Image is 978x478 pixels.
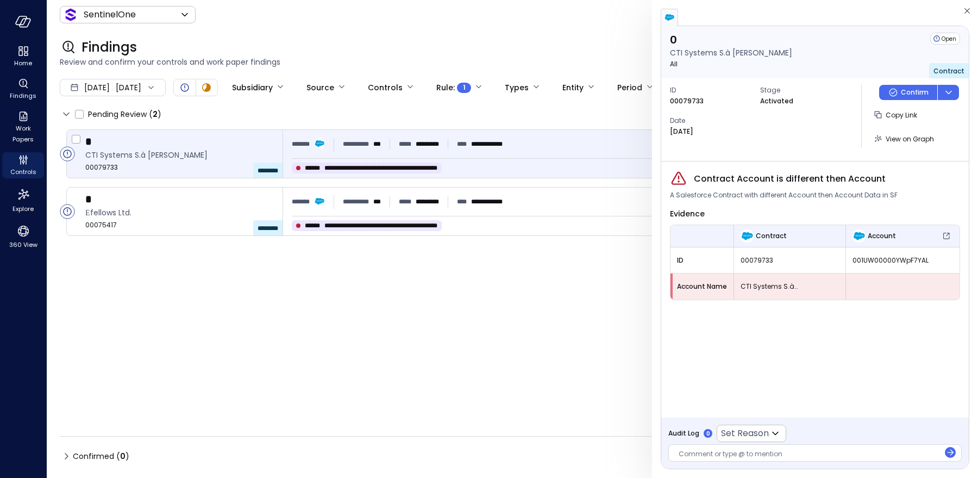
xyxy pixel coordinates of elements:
p: Set Reason [721,427,769,440]
span: Pending Review [88,105,161,123]
p: [DATE] [670,126,693,137]
img: Contract [741,229,754,243]
div: Work Papers [2,109,44,146]
span: Copy Link [886,110,917,120]
div: In Progress [200,81,213,94]
span: ID [670,85,751,96]
div: Open [930,33,960,45]
div: Home [2,44,44,70]
span: 2 [153,109,158,120]
span: Contract Account is different then Account [694,172,886,185]
div: Controls [368,78,403,97]
div: Source [306,78,334,97]
p: 0 [670,33,792,47]
span: CTI Systems S.à r.l. [85,149,274,161]
span: Date [670,115,751,126]
span: Explore [12,203,34,214]
span: Audit Log [668,428,699,439]
div: Findings [2,76,44,102]
span: Work Papers [7,123,40,145]
p: Activated [760,96,793,107]
div: Types [505,78,529,97]
p: 0 [706,430,710,438]
div: ( ) [116,450,129,462]
span: A Salesforce Contract with different Account then Account Data in SF [670,190,898,201]
span: 1 [463,82,466,93]
img: Icon [64,8,77,21]
button: Confirm [879,85,937,100]
span: Contract [756,231,787,241]
span: Stage [760,85,842,96]
span: Contract [933,66,964,76]
div: Open [178,81,191,94]
span: Findings [81,39,137,56]
button: View on Graph [870,129,938,148]
span: 360 View [9,239,37,250]
span: 0 [120,451,126,462]
div: Rule : [436,78,471,97]
p: CTI Systems S.à [PERSON_NAME] [670,47,792,59]
span: ID [677,255,727,266]
span: 00079733 [85,162,274,173]
span: 001UW00000YWpF7YAL [852,255,953,266]
span: Account [868,231,896,241]
span: Evidence [670,208,705,219]
div: 360 View [2,222,44,251]
div: Period [617,78,642,97]
span: Home [14,58,32,69]
div: Entity [562,78,584,97]
span: Controls [10,166,36,177]
span: View on Graph [886,134,934,144]
p: All [670,59,792,70]
div: Controls [2,152,44,178]
img: Account [852,229,866,243]
div: Button group with a nested menu [879,85,959,100]
p: 00079733 [670,96,704,107]
span: Findings [10,90,36,101]
span: 00075417 [85,220,274,231]
button: dropdown-icon-button [937,85,959,100]
p: Confirm [901,87,929,98]
span: CTI Systems S.à [PERSON_NAME] [741,281,839,292]
span: 00079733 [741,255,839,266]
p: SentinelOne [84,8,136,21]
span: Confirmed [73,448,129,465]
span: Еfellows Ltd. [85,207,274,219]
span: Review and confirm your controls and work paper findings [60,56,965,68]
div: Explore [2,185,44,215]
div: Open [60,204,75,219]
button: Copy Link [870,105,921,124]
div: Subsidiary [232,78,273,97]
span: [DATE] [84,82,110,94]
div: Open [60,146,75,162]
img: salesforce [664,12,675,23]
div: ( ) [149,108,161,120]
span: Account Name [677,281,727,292]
